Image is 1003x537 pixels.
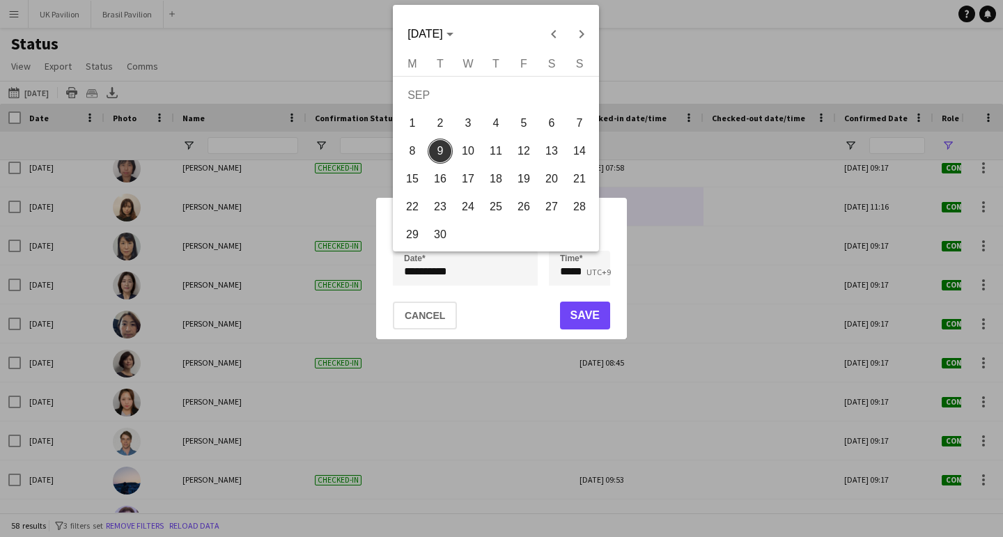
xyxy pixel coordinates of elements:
[426,165,454,193] button: 16-09-2025
[482,137,510,165] button: 11-09-2025
[482,109,510,137] button: 04-09-2025
[456,111,481,136] span: 3
[456,139,481,164] span: 10
[511,111,536,136] span: 5
[428,139,453,164] span: 9
[566,137,593,165] button: 14-09-2025
[539,194,564,219] span: 27
[428,194,453,219] span: 23
[511,166,536,192] span: 19
[511,139,536,164] span: 12
[426,221,454,249] button: 30-09-2025
[539,166,564,192] span: 20
[492,58,499,70] span: T
[398,193,426,221] button: 22-09-2025
[407,58,417,70] span: M
[437,58,444,70] span: T
[567,194,592,219] span: 28
[398,81,593,109] td: SEP
[510,109,538,137] button: 05-09-2025
[407,28,442,40] span: [DATE]
[567,166,592,192] span: 21
[456,166,481,192] span: 17
[511,194,536,219] span: 26
[483,194,508,219] span: 25
[566,193,593,221] button: 28-09-2025
[456,194,481,219] span: 24
[400,222,425,247] span: 29
[398,137,426,165] button: 08-09-2025
[398,165,426,193] button: 15-09-2025
[483,111,508,136] span: 4
[482,165,510,193] button: 18-09-2025
[400,194,425,219] span: 22
[428,222,453,247] span: 30
[400,111,425,136] span: 1
[398,109,426,137] button: 01-09-2025
[576,58,584,70] span: S
[454,109,482,137] button: 03-09-2025
[483,166,508,192] span: 18
[539,139,564,164] span: 13
[567,111,592,136] span: 7
[428,166,453,192] span: 16
[567,139,592,164] span: 14
[428,111,453,136] span: 2
[520,58,527,70] span: F
[538,165,566,193] button: 20-09-2025
[548,58,556,70] span: S
[426,109,454,137] button: 02-09-2025
[483,139,508,164] span: 11
[568,20,596,48] button: Next month
[566,165,593,193] button: 21-09-2025
[426,137,454,165] button: 09-09-2025
[454,137,482,165] button: 10-09-2025
[538,109,566,137] button: 06-09-2025
[538,137,566,165] button: 13-09-2025
[400,166,425,192] span: 15
[454,165,482,193] button: 17-09-2025
[510,193,538,221] button: 26-09-2025
[454,193,482,221] button: 24-09-2025
[398,221,426,249] button: 29-09-2025
[482,193,510,221] button: 25-09-2025
[462,58,473,70] span: W
[540,20,568,48] button: Previous month
[402,22,458,47] button: Choose month and year
[426,193,454,221] button: 23-09-2025
[539,111,564,136] span: 6
[400,139,425,164] span: 8
[510,165,538,193] button: 19-09-2025
[538,193,566,221] button: 27-09-2025
[510,137,538,165] button: 12-09-2025
[566,109,593,137] button: 07-09-2025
